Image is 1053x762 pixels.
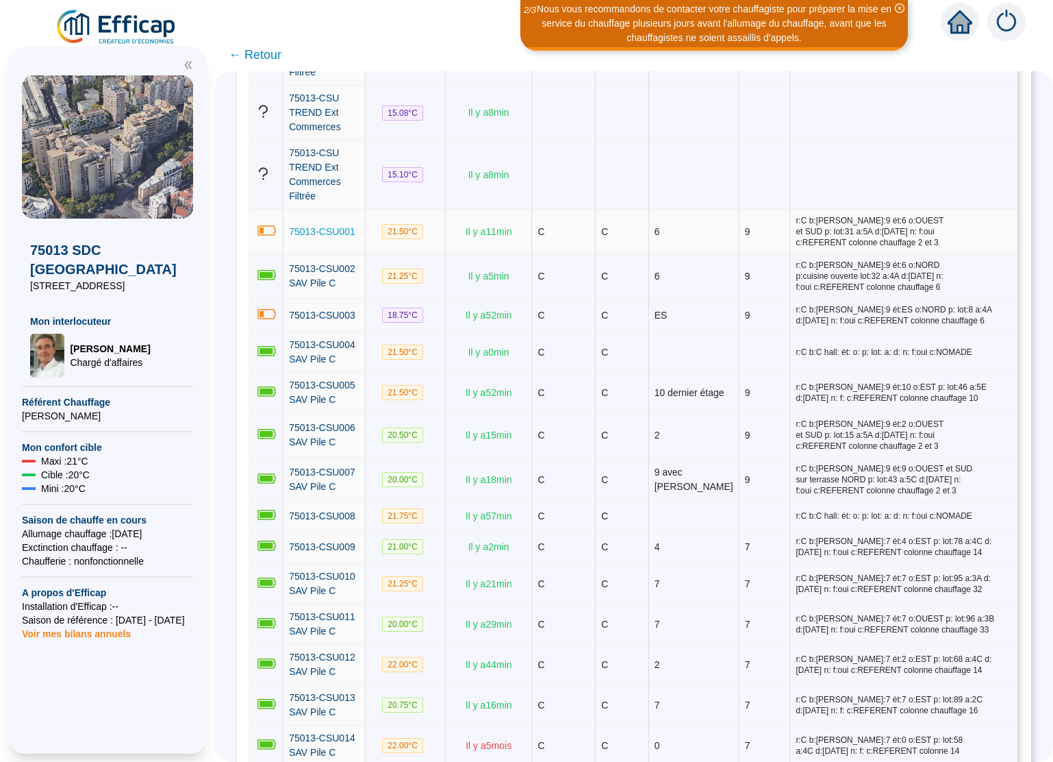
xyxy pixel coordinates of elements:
[987,3,1026,41] img: alerts
[30,334,64,378] img: Chargé d'affaires
[537,700,544,711] span: C
[745,700,750,711] span: 7
[289,338,359,367] a: 75013-CSU004 SAV Pile C
[289,509,355,524] a: 75013-CSU008
[655,387,724,398] span: 10 dernier étage
[70,342,150,356] span: [PERSON_NAME]
[229,45,281,64] span: ← Retour
[70,356,150,369] span: Chargé d'affaires
[601,310,608,321] span: C
[655,700,660,711] span: 7
[601,619,608,630] span: C
[537,659,544,670] span: C
[655,226,660,237] span: 6
[289,262,359,291] a: 75013-CSU002 SAV Pile C
[537,387,544,398] span: C
[468,271,509,282] span: Il y a 5 min
[22,620,131,639] span: Voir mes bilans annuels
[22,527,193,541] span: Allumage chauffage : [DATE]
[655,467,733,492] span: 9 avec [PERSON_NAME]
[796,511,1012,521] span: r:C b:C hall: ét: o: p: lot: a: d: n: f:oui c:NOMADE
[745,474,750,485] span: 9
[289,569,359,598] a: 75013-CSU010 SAV Pile C
[601,474,608,485] span: C
[289,263,355,288] span: 75013-CSU002 SAV Pile C
[537,430,544,441] span: C
[183,60,193,70] span: double-left
[289,540,355,554] a: 75013-CSU009
[524,5,536,15] i: 2 / 3
[537,740,544,751] span: C
[537,578,544,589] span: C
[796,613,1012,635] span: r:C b:[PERSON_NAME]:7 ét:7 o:OUEST p: lot:96 a:3B d:[DATE] n: f:oui c:REFERENT colonne chauffage 33
[289,610,359,639] a: 75013-CSU011 SAV Pile C
[655,310,668,321] span: ES
[895,3,904,13] span: close-circle
[468,541,509,552] span: Il y a 2 min
[796,215,1012,248] span: r:C b:[PERSON_NAME]:9 ét:6 o:OUEST et SUD p: lot:31 a:5A d:[DATE] n: f:oui c:REFERENT colonne cha...
[289,511,355,521] span: 75013-CSU008
[22,541,193,554] span: Exctinction chauffage : --
[289,93,340,132] span: 75013-CSU TREND Ext Commerces
[382,224,423,239] span: 21.50 °C
[468,347,509,358] span: Il y a 0 min
[655,619,660,630] span: 7
[289,652,355,677] span: 75013-CSU012 SAV Pile C
[289,733,355,758] span: 75013-CSU014 SAV Pile C
[382,428,423,443] span: 20.50 °C
[745,271,750,282] span: 9
[22,600,193,613] span: Installation d'Efficap : --
[55,8,179,47] img: efficap energie logo
[601,347,608,358] span: C
[382,508,423,524] span: 21.75 °C
[745,310,750,321] span: 9
[41,482,86,495] span: Mini : 20 °C
[466,659,512,670] span: Il y a 44 min
[289,339,355,365] span: 75013-CSU004 SAV Pile C
[601,387,608,398] span: C
[745,740,750,751] span: 7
[466,430,512,441] span: Il y a 15 min
[289,91,359,134] a: 75013-CSU TREND Ext Commerces
[22,409,193,423] span: [PERSON_NAME]
[655,578,660,589] span: 7
[289,467,355,492] span: 75013-CSU007 SAV Pile C
[289,465,359,494] a: 75013-CSU007 SAV Pile C
[796,347,1012,358] span: r:C b:C hall: ét: o: p: lot: a: d: n: f:oui c:NOMADE
[41,468,90,482] span: Cible : 20 °C
[601,511,608,521] span: C
[601,740,608,751] span: C
[601,430,608,441] span: C
[382,308,423,323] span: 18.75 °C
[289,225,355,239] a: 75013-CSU001
[601,271,608,282] span: C
[466,578,512,589] span: Il y a 21 min
[289,611,355,637] span: 75013-CSU011 SAV Pile C
[796,382,1012,404] span: r:C b:[PERSON_NAME]:9 ét:10 o:EST p: lot:46 a:5E d:[DATE] n: f: c:REFERENT colonne chauffage 10
[256,167,270,181] span: question
[745,578,750,589] span: 7
[289,541,355,552] span: 75013-CSU009
[537,541,544,552] span: C
[537,474,544,485] span: C
[466,511,512,521] span: Il y a 57 min
[289,146,359,204] a: 75013-CSU TREND Ext Commerces Filtrée
[30,241,185,279] span: 75013 SDC [GEOGRAPHIC_DATA]
[289,380,355,405] span: 75013-CSU005 SAV Pile C
[745,430,750,441] span: 9
[22,395,193,409] span: Référent Chauffage
[382,617,423,632] span: 20.00 °C
[745,619,750,630] span: 7
[289,147,340,201] span: 75013-CSU TREND Ext Commerces Filtrée
[655,740,660,751] span: 0
[601,578,608,589] span: C
[601,226,608,237] span: C
[655,430,660,441] span: 2
[22,554,193,568] span: Chaufferie : non fonctionnelle
[796,573,1012,595] span: r:C b:[PERSON_NAME]:7 ét:7 o:EST p: lot:95 a:3A d:[DATE] n: f:oui c:REFERENT colonne chauffage 32
[289,310,355,321] span: 75013-CSU003
[537,271,544,282] span: C
[41,454,88,468] span: Maxi : 21 °C
[466,740,511,751] span: Il y a 5 mois
[256,104,270,119] span: question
